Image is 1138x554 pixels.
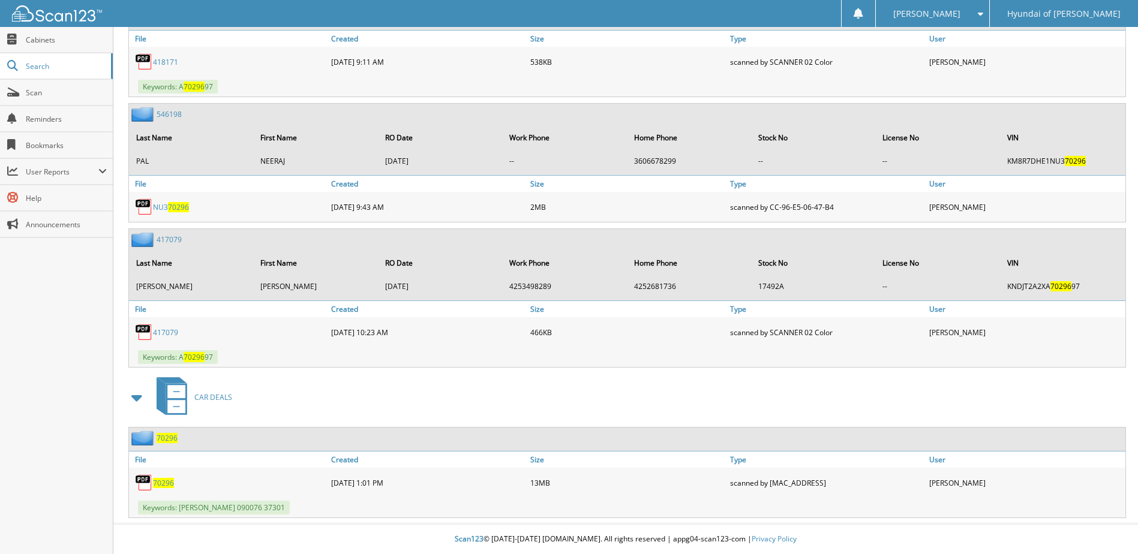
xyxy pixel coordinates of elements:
[130,125,253,150] th: Last Name
[727,451,926,468] a: Type
[455,534,484,544] span: Scan123
[113,525,1138,554] div: © [DATE]-[DATE] [DOMAIN_NAME]. All rights reserved | appg04-scan123-com |
[876,276,999,296] td: --
[129,301,328,317] a: File
[926,301,1125,317] a: User
[727,176,926,192] a: Type
[527,451,726,468] a: Size
[893,10,960,17] span: [PERSON_NAME]
[503,251,626,275] th: Work Phone
[727,31,926,47] a: Type
[1001,151,1124,171] td: KM8R7DHE1NU3
[135,198,153,216] img: PDF.png
[876,251,999,275] th: License No
[727,195,926,219] div: scanned by CC-96-E5-06-47-B4
[727,50,926,74] div: scanned by SCANNER 02 Color
[254,276,377,296] td: [PERSON_NAME]
[527,50,726,74] div: 538KB
[876,125,999,150] th: License No
[1078,496,1138,554] iframe: Chat Widget
[926,176,1125,192] a: User
[129,451,328,468] a: File
[379,276,502,296] td: [DATE]
[527,195,726,219] div: 2MB
[26,140,107,150] span: Bookmarks
[26,167,98,177] span: User Reports
[1050,281,1071,291] span: 70296
[1001,276,1124,296] td: KNDJT2A2XA 97
[153,478,174,488] a: 70296
[328,31,527,47] a: Created
[157,234,182,245] a: 417079
[26,35,107,45] span: Cabinets
[254,251,377,275] th: First Name
[328,195,527,219] div: [DATE] 9:43 AM
[328,176,527,192] a: Created
[926,471,1125,495] div: [PERSON_NAME]
[527,31,726,47] a: Size
[527,176,726,192] a: Size
[131,107,157,122] img: folder2.png
[26,88,107,98] span: Scan
[752,251,875,275] th: Stock No
[926,31,1125,47] a: User
[527,320,726,344] div: 466KB
[379,251,502,275] th: RO Date
[328,301,527,317] a: Created
[527,471,726,495] div: 13MB
[628,276,751,296] td: 4252681736
[527,301,726,317] a: Size
[153,327,178,338] a: 417079
[130,276,253,296] td: [PERSON_NAME]
[254,125,377,150] th: First Name
[1065,156,1086,166] span: 70296
[149,374,232,421] a: CAR DEALS
[157,433,178,443] a: 70296
[254,151,377,171] td: NEERAJ
[752,276,875,296] td: 17492A
[328,451,527,468] a: Created
[168,202,189,212] span: 70296
[157,109,182,119] a: 546198
[129,31,328,47] a: File
[194,392,232,402] span: CAR DEALS
[129,176,328,192] a: File
[503,151,626,171] td: --
[131,430,157,445] img: folder2.png
[727,301,926,317] a: Type
[752,534,797,544] a: Privacy Policy
[26,193,107,203] span: Help
[138,80,218,94] span: Keywords: A 97
[503,276,626,296] td: 4253498289
[153,57,178,67] a: 418171
[752,151,875,171] td: --
[379,125,502,150] th: RO Date
[328,471,527,495] div: [DATE] 1:01 PM
[727,320,926,344] div: scanned by SCANNER 02 Color
[1001,251,1124,275] th: VIN
[628,125,751,150] th: Home Phone
[328,50,527,74] div: [DATE] 9:11 AM
[379,151,502,171] td: [DATE]
[727,471,926,495] div: scanned by [MAC_ADDRESS]
[138,350,218,364] span: Keywords: A 97
[26,61,105,71] span: Search
[926,195,1125,219] div: [PERSON_NAME]
[135,323,153,341] img: PDF.png
[628,151,751,171] td: 3606678299
[26,114,107,124] span: Reminders
[184,352,205,362] span: 70296
[130,151,253,171] td: PAL
[184,82,205,92] span: 70296
[131,232,157,247] img: folder2.png
[1007,10,1121,17] span: Hyundai of [PERSON_NAME]
[1001,125,1124,150] th: VIN
[12,5,102,22] img: scan123-logo-white.svg
[138,501,290,514] span: Keywords: [PERSON_NAME] 090076 37301
[135,474,153,492] img: PDF.png
[752,125,875,150] th: Stock No
[926,320,1125,344] div: [PERSON_NAME]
